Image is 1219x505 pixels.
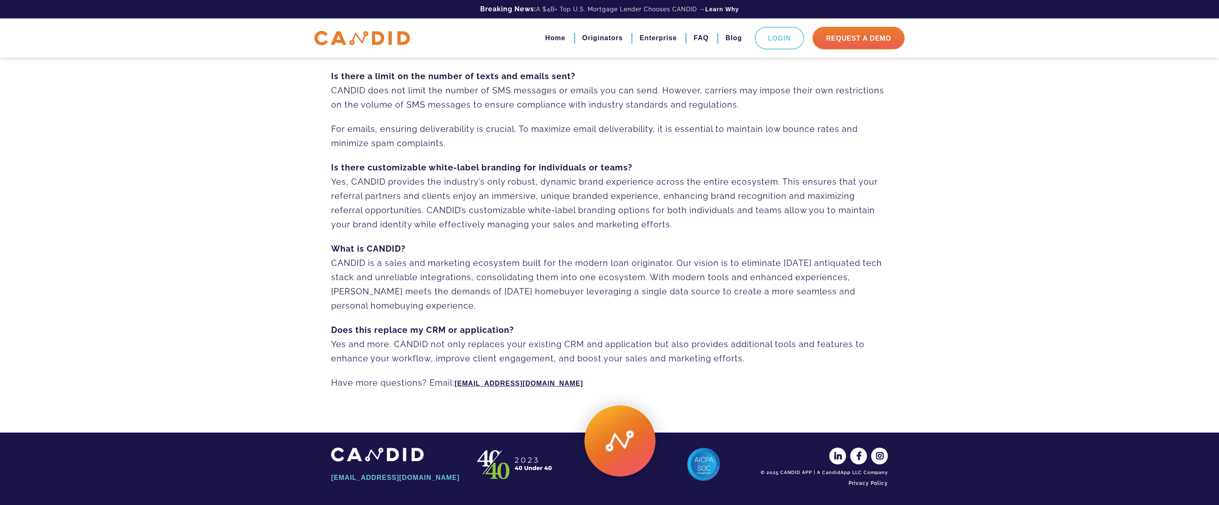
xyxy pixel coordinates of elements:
a: Enterprise [640,31,677,45]
a: Originators [582,31,623,45]
a: [EMAIL_ADDRESS][DOMAIN_NAME] [331,471,461,485]
a: Blog [725,31,742,45]
img: CANDID APP [473,448,557,481]
a: Request A Demo [813,27,905,49]
p: For emails, ensuring deliverability is crucial. To maximize email deliverability, it is essential... [331,122,888,150]
p: CANDID is a sales and marketing ecosystem built for the modern loan originator. Our vision is to ... [331,242,888,313]
p: Have more questions? Email: [331,376,888,391]
p: Yes and more. CANDID not only replaces your existing CRM and application but also provides additi... [331,323,888,366]
strong: Is there a limit on the number of texts and emails sent? [331,71,576,81]
strong: What is CANDID? [331,244,406,254]
div: © 2025 CANDID APP | A CandidApp LLC Company [758,469,888,476]
img: AICPA SOC 2 [687,448,720,481]
a: Privacy Policy [758,476,888,490]
a: Home [545,31,565,45]
img: CANDID APP [314,31,410,46]
strong: Does this replace my CRM or application? [331,325,514,335]
p: CANDID does not limit the number of SMS messages or emails you can send. However, carriers may im... [331,69,888,112]
a: FAQ [694,31,709,45]
a: Login [755,27,805,49]
b: Breaking News: [480,5,536,13]
a: Learn Why [705,5,739,13]
a: [EMAIL_ADDRESS][DOMAIN_NAME] [455,380,583,387]
img: CANDID APP [331,448,424,461]
strong: Is there customizable white-label branding for individuals or teams? [331,162,633,173]
p: Yes, CANDID provides the industry’s only robust, dynamic brand experience across the entire ecosy... [331,160,888,232]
